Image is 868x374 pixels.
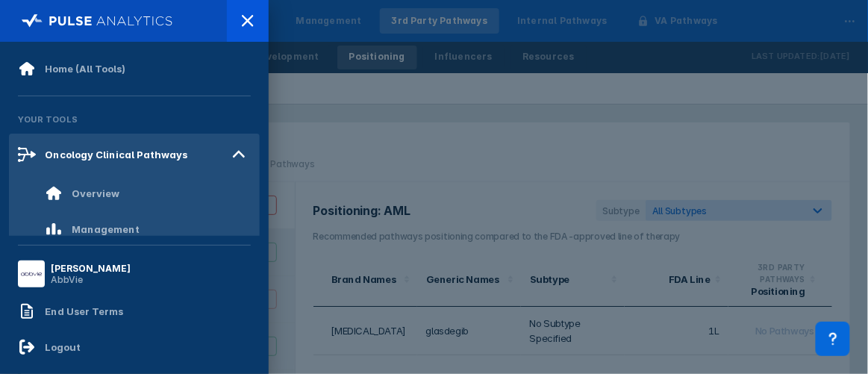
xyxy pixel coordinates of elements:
[816,322,850,356] div: Contact Support
[45,305,123,317] div: End User Terms
[45,149,187,160] div: Oncology Clinical Pathways
[9,175,260,211] a: Overview
[51,263,131,274] div: [PERSON_NAME]
[51,274,131,285] div: AbbVie
[72,223,140,235] div: Management
[45,63,125,75] div: Home (All Tools)
[9,211,260,247] a: Management
[45,341,81,353] div: Logout
[9,105,260,134] div: Your Tools
[72,187,119,199] div: Overview
[22,10,173,31] img: pulse-logo-full-white.svg
[21,264,42,284] img: menu button
[9,293,260,329] a: End User Terms
[9,51,260,87] a: Home (All Tools)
